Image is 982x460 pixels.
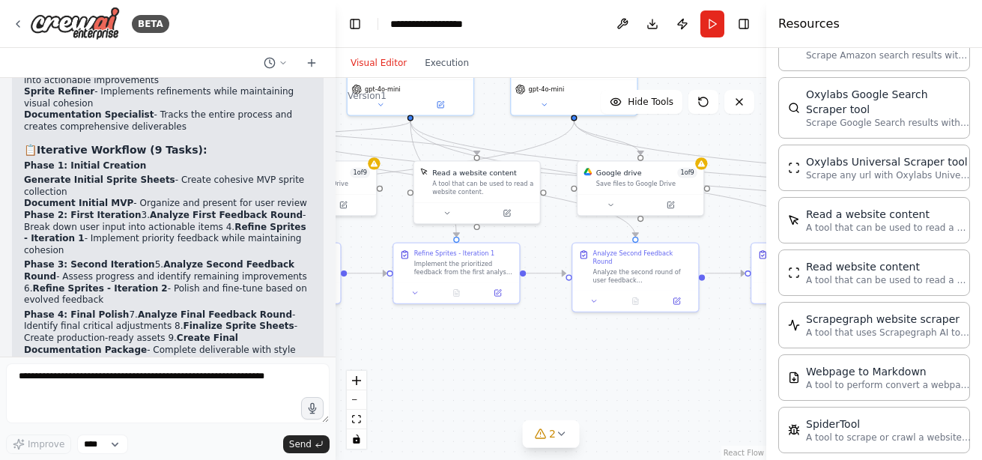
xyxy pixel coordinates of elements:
[24,198,133,208] strong: Document Initial MVP
[510,37,638,115] div: gpt-4o-mini
[6,435,71,454] button: Improve
[806,222,971,234] p: A tool that can be used to read a website content.
[420,168,428,176] img: ScrapeElementFromWebsiteTool
[480,287,515,299] button: Open in side panel
[526,268,566,279] g: Edge from 76ced781-7dc5-4ee9-abf1-90bf2a41abe7 to 5410cde8-c01a-4181-bd4c-5604ea9150d4
[24,309,129,320] strong: Phase 4: Final Polish
[269,180,370,188] div: Save files to Google Drive
[806,312,971,327] div: Scrapegraph website scraper
[788,319,800,331] img: ScrapegraphScrapeTool
[342,54,416,72] button: Visual Editor
[584,168,592,176] img: Google Drive
[347,429,366,449] button: toggle interactivity
[628,96,673,108] span: Hide Tools
[37,144,207,156] strong: Iterative Workflow (9 Tasks):
[347,371,366,449] div: React Flow controls
[806,49,971,61] p: Scrape Amazon search results with Oxylabs Amazon Search Scraper
[301,397,324,420] button: Click to speak your automation idea
[788,424,800,436] img: SpiderTool
[788,162,800,174] img: OxylabsUniversalScraperTool
[24,333,238,355] strong: Create Final Documentation Package
[242,121,482,155] g: Edge from 2f2f71e4-1eb8-4a17-b9f0-aae5f7c3e3fe to 519b3152-f0f7-43cc-b53f-7f81aa4cddcc
[30,7,120,40] img: Logo
[138,309,292,320] strong: Analyze Final Feedback Round
[24,259,312,306] p: 5. - Assess progress and identify remaining improvements 6. - Polish and fine-tune based on evolv...
[806,417,971,432] div: SpiderTool
[24,109,312,133] li: - Tracks the entire process and creates comprehensive deliverables
[806,207,971,222] div: Read a website content
[289,438,312,450] span: Send
[24,86,94,97] strong: Sprite Refiner
[24,259,294,282] strong: Analyze Second Feedback Round
[283,435,330,453] button: Send
[347,410,366,429] button: fit view
[132,15,169,33] div: BETA
[411,99,469,111] button: Open in side panel
[24,175,175,185] strong: Generate Initial Sprite Sheets
[432,180,533,196] div: A tool that can be used to read a website content.
[347,37,475,115] div: gpt-4o-mini
[434,287,478,299] button: No output available
[301,287,336,299] button: Open in side panel
[150,210,303,220] strong: Analyze First Feedback Round
[593,268,692,285] div: Analyze the second round of user feedback ({user_feedback_round_2}) on the refined sprite sheets....
[569,121,646,155] g: Edge from e25be0cb-8e37-400d-967e-4bb4d5a4eb4c to 6d4468f1-d103-44ed-a43a-ff947fc9d2db
[242,121,641,237] g: Edge from 2f2f71e4-1eb8-4a17-b9f0-aae5f7c3e3fe to 5410cde8-c01a-4181-bd4c-5604ea9150d4
[778,15,840,33] h4: Resources
[32,283,167,294] strong: Refine Sprites - Iteration 2
[24,175,312,198] li: - Create cohesive MVP sprite collection
[24,259,155,270] strong: Phase 3: Second Iteration
[806,432,971,444] p: A tool to scrape or crawl a website and return LLM-ready content.
[249,160,378,216] div: Google Drive1of9Save files to Google Drive
[24,210,142,220] strong: Phase 2: First Iteration
[345,13,366,34] button: Hide left sidebar
[806,154,971,169] div: Oxylabs Universal Scraper tool
[577,160,705,216] div: Google DriveGoogle drive1of9Save files to Google Drive
[641,199,699,211] button: Open in side panel
[601,90,682,114] button: Hide Tools
[677,168,697,178] span: Number of enabled actions
[347,371,366,390] button: zoom in
[788,214,800,226] img: ScrapeElementFromWebsiteTool
[348,90,387,102] div: Version 1
[432,168,517,178] div: Read a website content
[405,121,461,237] g: Edge from 72fcc036-c1d2-4568-a8d6-726da474f5f0 to 76ced781-7dc5-4ee9-abf1-90bf2a41abe7
[529,85,565,94] span: gpt-4o-mini
[733,13,754,34] button: Hide right sidebar
[806,379,971,391] p: A tool to perform convert a webpage to markdown to make it easier for LLMs to understand
[806,87,971,117] div: Oxylabs Google Search Scraper tool
[413,160,541,224] div: ScrapeElementFromWebsiteToolRead a website contentA tool that can be used to read a website content.
[806,259,971,274] div: Read website content
[350,168,370,178] span: Number of enabled actions
[478,207,536,219] button: Open in side panel
[788,372,800,384] img: SerplyWebpageToMarkdownTool
[806,169,971,181] p: Scrape any url with Oxylabs Universal Scraper
[593,249,692,266] div: Analyze Second Feedback Round
[575,99,633,111] button: Open in side panel
[347,268,387,279] g: Edge from c5fbf470-c165-4497-aecc-6627a469077e to 76ced781-7dc5-4ee9-abf1-90bf2a41abe7
[258,54,294,72] button: Switch to previous chat
[572,242,700,312] div: Analyze Second Feedback RoundAnalyze the second round of user feedback ({user_feedback_round_2}) ...
[806,117,971,129] p: Scrape Google Search results with Oxylabs Google Search Scraper
[24,86,312,109] li: - Implements refinements while maintaining visual cohesion
[414,249,495,258] div: Refine Sprites - Iteration 1
[788,267,800,279] img: ScrapeWebsiteTool
[24,142,312,157] h3: 📋
[24,109,154,120] strong: Documentation Specialist
[806,364,971,379] div: Webpage to Markdown
[596,168,642,178] div: Google drive
[613,295,657,307] button: No output available
[347,390,366,410] button: zoom out
[365,85,401,94] span: gpt-4o-mini
[724,449,764,457] a: React Flow attribution
[596,180,697,188] div: Save files to Google Drive
[24,160,146,171] strong: Phase 1: Initial Creation
[806,327,971,339] p: A tool that uses Scrapegraph AI to intelligently scrape website content.
[315,199,372,211] button: Open in side panel
[24,309,312,368] p: 7. - Identify final critical adjustments 8. - Create production-ready assets 9. - Complete delive...
[300,54,324,72] button: Start a new chat
[659,295,694,307] button: Open in side panel
[414,260,513,276] div: Implement the prioritized feedback from the first analysis round to refine and improve the sprite...
[28,438,64,450] span: Improve
[184,321,294,331] strong: Finalize Sprite Sheets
